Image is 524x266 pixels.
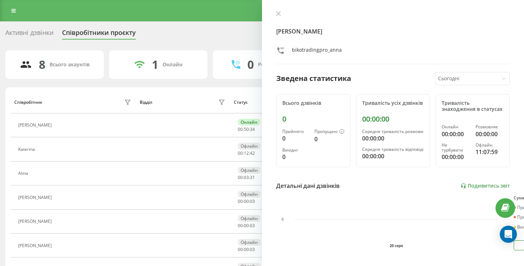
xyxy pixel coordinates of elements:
[461,183,510,189] a: Подивитись звіт
[152,58,158,71] div: 1
[390,244,403,248] text: 20 серп
[314,129,344,135] div: Пропущені
[476,148,504,156] div: 11:07:59
[238,127,255,132] div: : :
[238,143,261,149] div: Офлайн
[244,198,249,204] span: 00
[282,218,284,221] text: 0
[238,223,255,228] div: : :
[238,150,243,156] span: 00
[250,174,255,180] span: 31
[18,147,37,152] div: Katerina
[442,100,504,112] div: Тривалість знаходження в статусах
[238,247,255,252] div: : :
[282,100,344,106] div: Всього дзвінків
[362,129,424,134] div: Середня тривалість розмови
[238,199,255,204] div: : :
[362,134,424,143] div: 00:00:00
[238,126,243,132] span: 00
[244,126,249,132] span: 50
[250,126,255,132] span: 34
[500,226,517,243] div: Open Intercom Messenger
[18,195,53,200] div: [PERSON_NAME]
[238,151,255,156] div: : :
[163,62,183,68] div: Онлайн
[62,29,136,40] div: Співробітники проєкту
[250,246,255,252] span: 03
[238,198,243,204] span: 00
[238,222,243,229] span: 00
[140,100,152,105] div: Відділ
[362,100,424,106] div: Тривалість усіх дзвінків
[18,123,53,128] div: [PERSON_NAME]
[282,148,309,153] div: Вихідні
[50,62,89,68] div: Всього акаунтів
[250,198,255,204] span: 03
[238,191,261,198] div: Офлайн
[244,246,249,252] span: 00
[442,124,470,129] div: Онлайн
[18,171,30,176] div: Alina
[238,175,255,180] div: : :
[292,46,342,57] div: bikotradingpro_anna
[234,100,248,105] div: Статус
[5,29,53,40] div: Активні дзвінки
[282,153,309,161] div: 0
[238,246,243,252] span: 00
[238,239,261,246] div: Офлайн
[476,124,504,129] div: Розмовляє
[362,147,424,152] div: Середня тривалість відповіді
[238,119,260,126] div: Онлайн
[442,130,470,138] div: 00:00:00
[18,219,53,224] div: [PERSON_NAME]
[442,143,470,153] div: Не турбувати
[282,129,309,134] div: Прийнято
[39,58,45,71] div: 8
[276,181,340,190] div: Детальні дані дзвінків
[247,58,254,71] div: 0
[244,174,249,180] span: 03
[238,174,243,180] span: 00
[250,150,255,156] span: 42
[282,134,309,143] div: 0
[250,222,255,229] span: 03
[362,152,424,160] div: 00:00:00
[238,215,261,222] div: Офлайн
[476,130,504,138] div: 00:00:00
[244,150,249,156] span: 12
[442,153,470,161] div: 00:00:00
[238,167,261,174] div: Офлайн
[244,222,249,229] span: 00
[282,115,344,123] div: 0
[276,27,510,36] h4: [PERSON_NAME]
[14,100,42,105] div: Співробітник
[18,243,53,248] div: [PERSON_NAME]
[314,135,344,143] div: 0
[258,62,293,68] div: Розмовляють
[276,73,351,84] div: Зведена статистика
[476,143,504,148] div: Офлайн
[362,115,424,123] div: 00:00:00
